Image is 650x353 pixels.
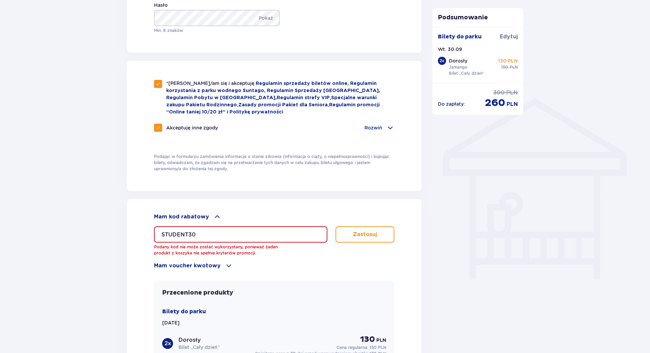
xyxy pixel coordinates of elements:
p: Dorosły [178,336,201,344]
span: i [227,110,229,114]
p: Wt. 30.09 [438,46,462,53]
a: Zasady promocji Pakiet dla Seniora [238,103,328,107]
p: 300 [493,89,505,96]
p: Podsumowanie [432,14,524,22]
label: Hasło [154,2,168,8]
p: Rozwiń [364,124,382,131]
a: Regulamin strefy VIP [277,95,330,100]
a: Regulamin Sprzedaży [GEOGRAPHIC_DATA], [267,88,380,93]
span: 150 PLN [370,345,386,350]
p: Dorosły [449,57,467,64]
p: 130 [360,334,375,345]
p: Pokaż [259,10,273,26]
p: Bilet „Cały dzień” [449,70,484,76]
a: Politykę prywatności [229,110,283,114]
div: 2 x [162,338,173,349]
p: 130 PLN [498,57,518,64]
p: [DATE] [162,319,179,326]
p: Bilety do parku [438,33,482,40]
p: Mam kod rabatowy [154,213,209,220]
p: PLN [506,89,518,96]
p: Do zapłaty : [438,101,465,107]
p: Przecenione produkty [162,289,233,297]
p: Akceptuję inne zgody [166,124,218,131]
p: PLN [507,101,518,108]
p: Zastosuj [353,231,377,238]
p: , , , [166,80,394,116]
button: Zastosuj [336,226,394,243]
a: Edytuj [500,33,518,40]
a: Regulamin sprzedaży biletów online, [256,81,350,86]
p: Bilet „Cały dzień” [178,344,220,351]
p: 260 [485,96,505,109]
p: Jamango [449,64,467,70]
p: PLN [510,64,518,70]
p: 150 [501,64,508,70]
input: Kod rabatowy [154,226,327,243]
p: Min. 8 znaków [154,28,280,34]
p: PLN [376,337,386,344]
p: Mam voucher kwotowy [154,262,221,269]
span: *[PERSON_NAME]/am się i akceptuję [166,81,256,86]
p: Cena regularna: [337,345,386,351]
p: Bilety do parku [162,308,206,315]
a: Regulamin Pobytu w [GEOGRAPHIC_DATA], [166,95,277,100]
p: Podany kod nie może zostać wykorzystany, ponieważ żaden produkt z koszyka nie spełnia kryteriów p... [154,244,280,256]
p: Podając w formularzu zamówienia informacje o stanie zdrowia (informacja o ciąży, o niepełnosprawn... [154,154,394,172]
div: 2 x [438,57,446,65]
